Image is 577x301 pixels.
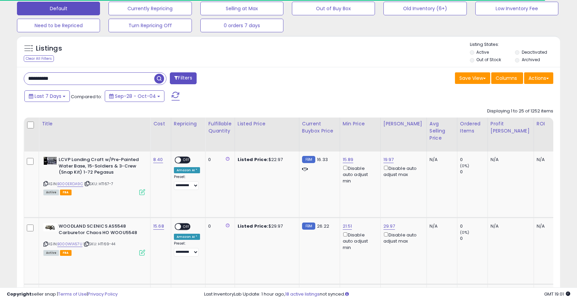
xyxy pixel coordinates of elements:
div: $22.97 [238,157,294,163]
a: Terms of Use [58,291,87,297]
b: LCVP Landing Craft w/Pre-Painted Water Base, 15-Soldiers & 3-Crew (Snap Kit) 1-72 Pegasus [59,157,141,177]
div: 0 [460,223,488,229]
p: Listing States: [470,41,560,48]
span: All listings currently available for purchase on Amazon [43,250,59,256]
button: Out of Buy Box [292,2,375,15]
label: Active [476,49,489,55]
div: Displaying 1 to 25 of 1252 items [487,108,553,114]
button: Save View [455,72,490,84]
div: N/A [430,223,452,229]
span: 2025-10-12 19:01 GMT [544,291,570,297]
div: Repricing [174,120,203,127]
a: 19.97 [383,156,394,163]
div: Ordered Items [460,120,485,135]
span: Compared to: [71,93,102,100]
div: Clear All Filters [24,55,54,62]
span: Columns [496,75,517,82]
div: Cost [153,120,168,127]
a: 15.68 [153,223,164,230]
a: B000ERDA9C [57,181,83,187]
span: 26.22 [317,223,329,229]
span: | SKU: HT169-44 [83,241,116,247]
div: 0 [460,157,488,163]
button: Old Inventory (6+) [383,2,466,15]
a: 29.97 [383,223,395,230]
div: N/A [491,223,529,229]
div: 0 [460,169,488,175]
div: Avg Selling Price [430,120,454,142]
div: Profit [PERSON_NAME] [491,120,531,135]
label: Deactivated [522,49,547,55]
span: Sep-28 - Oct-04 [115,93,156,100]
div: Amazon AI * [174,167,200,173]
div: [PERSON_NAME] [383,120,424,127]
div: Disable auto adjust max [383,164,421,178]
span: Last 7 Days [35,93,61,100]
span: 16.33 [317,156,328,163]
b: Listed Price: [238,223,268,229]
b: Listed Price: [238,156,268,163]
small: (0%) [460,230,470,235]
button: Columns [491,72,523,84]
div: Min Price [343,120,378,127]
small: FBM [302,223,315,230]
div: Disable auto adjust min [343,164,375,184]
div: Preset: [174,241,200,256]
div: 0 [460,235,488,242]
img: 41mWqWlW9kL._SL40_.jpg [43,157,57,165]
div: N/A [430,157,452,163]
button: Sep-28 - Oct-04 [105,90,164,102]
button: Default [17,2,100,15]
div: Current Buybox Price [302,120,337,135]
label: Out of Stock [476,57,501,63]
img: 319pV0aWVlL._SL40_.jpg [43,223,57,231]
div: N/A [537,157,559,163]
div: Listed Price [238,120,296,127]
div: Amazon AI * [174,234,200,240]
button: Actions [524,72,553,84]
div: N/A [537,223,559,229]
h5: Listings [36,44,62,53]
span: OFF [181,224,192,230]
span: OFF [181,157,192,163]
div: seller snap | | [7,291,118,298]
label: Archived [522,57,540,63]
div: 0 [208,157,229,163]
a: 21.51 [343,223,352,230]
div: Fulfillable Quantity [208,120,232,135]
a: Privacy Policy [88,291,118,297]
strong: Copyright [7,291,32,297]
div: Last InventoryLab Update: 1 hour ago, not synced. [204,291,570,298]
button: 0 orders 7 days [200,19,283,32]
div: Disable auto adjust max [383,231,421,244]
small: FBM [302,156,315,163]
div: 0 [208,223,229,229]
small: (0%) [460,163,470,169]
a: 8.40 [153,156,163,163]
a: B000W1A57U [57,241,82,247]
button: Turn Repricing Off [108,19,192,32]
a: 15.89 [343,156,354,163]
span: FBA [60,190,72,195]
button: Currently Repricing [108,2,192,15]
div: ASIN: [43,157,145,194]
button: Selling at Max [200,2,283,15]
b: WOODLAND SCENICS AS5548 Carburetor Chaos HO WOOU5548 [59,223,141,237]
div: ASIN: [43,223,145,255]
div: Title [42,120,147,127]
div: Preset: [174,175,200,190]
div: ROI [537,120,561,127]
button: Last 7 Days [24,90,70,102]
button: Low Inventory Fee [475,2,558,15]
a: 18 active listings [285,291,320,297]
button: Need to be Repriced [17,19,100,32]
div: N/A [491,157,529,163]
div: Disable auto adjust min [343,231,375,251]
span: All listings currently available for purchase on Amazon [43,190,59,195]
span: | SKU: HT167-7 [84,181,113,187]
button: Filters [170,72,196,84]
div: $29.97 [238,223,294,229]
span: FBA [60,250,72,256]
